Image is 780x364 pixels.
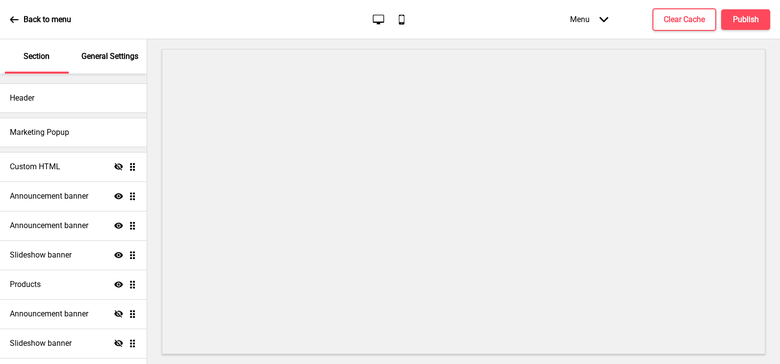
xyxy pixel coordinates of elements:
h4: Slideshow banner [10,250,72,260]
h4: Clear Cache [664,14,705,25]
p: Section [24,51,50,62]
h4: Announcement banner [10,309,88,319]
h4: Products [10,279,41,290]
p: General Settings [81,51,138,62]
h4: Announcement banner [10,191,88,202]
h4: Announcement banner [10,220,88,231]
h4: Publish [733,14,759,25]
a: Back to menu [10,6,71,33]
h4: Header [10,93,34,104]
h4: Marketing Popup [10,127,69,138]
button: Publish [721,9,770,30]
p: Back to menu [24,14,71,25]
button: Clear Cache [652,8,716,31]
div: Menu [560,5,618,34]
h4: Custom HTML [10,161,60,172]
h4: Slideshow banner [10,338,72,349]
